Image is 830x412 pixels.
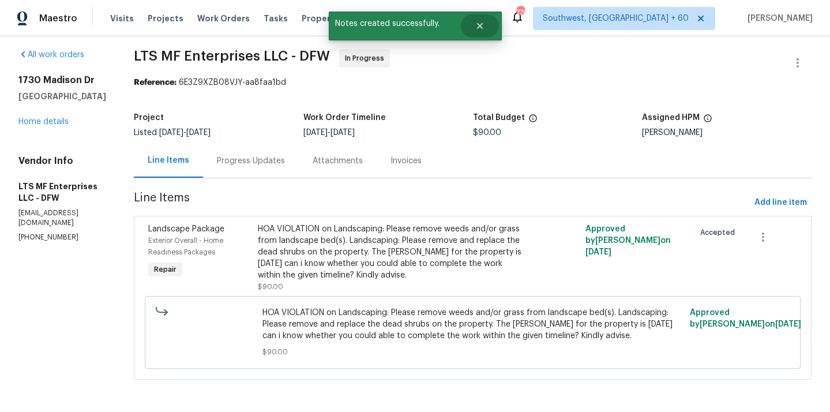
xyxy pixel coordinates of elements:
a: Home details [18,118,69,126]
h5: Work Order Timeline [303,114,386,122]
span: Maestro [39,13,77,24]
h5: Project [134,114,164,122]
div: Invoices [390,155,422,167]
span: Line Items [134,192,750,214]
span: $90.00 [262,346,683,358]
span: Repair [149,264,181,275]
h5: Total Budget [473,114,525,122]
div: Line Items [148,155,189,166]
span: Southwest, [GEOGRAPHIC_DATA] + 60 [543,13,689,24]
span: [DATE] [585,248,611,256]
b: Reference: [134,78,176,87]
span: [DATE] [331,129,355,137]
h4: Vendor Info [18,155,106,167]
span: Notes created successfully. [329,12,461,36]
span: Exterior Overall - Home Readiness Packages [148,237,223,256]
span: Landscape Package [148,225,224,233]
div: [PERSON_NAME] [642,129,812,137]
h5: [GEOGRAPHIC_DATA] [18,91,106,102]
div: 779 [516,7,524,18]
span: Accepted [700,227,739,238]
span: LTS MF Enterprises LLC - DFW [134,49,330,63]
span: In Progress [345,53,389,64]
p: [EMAIL_ADDRESS][DOMAIN_NAME] [18,208,106,228]
span: Approved by [PERSON_NAME] on [585,225,671,256]
div: 6E3Z9XZB08VJY-aa8faa1bd [134,77,812,88]
span: - [303,129,355,137]
span: [DATE] [159,129,183,137]
span: Add line item [754,196,807,210]
span: The total cost of line items that have been proposed by Opendoor. This sum includes line items th... [528,114,538,129]
div: HOA VIOLATION on Landscaping: Please remove weeds and/or grass from landscape bed(s). Landscaping... [258,223,524,281]
a: All work orders [18,51,84,59]
span: Visits [110,13,134,24]
span: [DATE] [186,129,211,137]
span: [DATE] [775,320,801,328]
button: Add line item [750,192,812,214]
h2: 1730 Madison Dr [18,74,106,86]
span: HOA VIOLATION on Landscaping: Please remove weeds and/or grass from landscape bed(s). Landscaping... [262,307,683,342]
h5: Assigned HPM [642,114,700,122]
span: - [159,129,211,137]
span: [PERSON_NAME] [743,13,813,24]
span: $90.00 [258,283,283,290]
p: [PHONE_NUMBER] [18,233,106,242]
span: The hpm assigned to this work order. [703,114,712,129]
span: Properties [302,13,347,24]
span: Tasks [264,14,288,23]
div: Progress Updates [217,155,285,167]
h5: LTS MF Enterprises LLC - DFW [18,181,106,204]
span: Approved by [PERSON_NAME] on [690,309,801,328]
div: Attachments [313,155,363,167]
span: Work Orders [197,13,250,24]
button: Close [461,14,499,38]
span: Listed [134,129,211,137]
span: [DATE] [303,129,328,137]
span: Projects [148,13,183,24]
span: $90.00 [473,129,501,137]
